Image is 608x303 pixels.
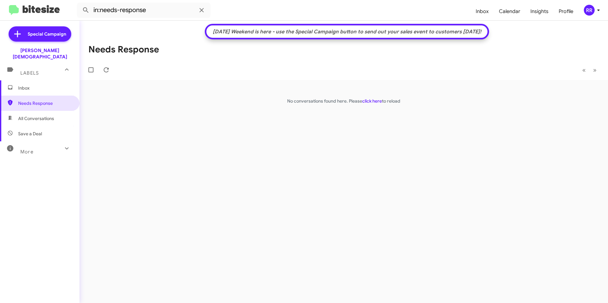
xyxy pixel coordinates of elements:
button: Previous [578,64,590,77]
p: No conversations found here. Please to reload [79,98,608,104]
a: Profile [554,2,578,21]
a: Inbox [471,2,494,21]
div: [DATE] Weekend is here - use the Special Campaign button to send out your sales event to customer... [210,29,485,35]
span: All Conversations [18,115,54,122]
span: Save a Deal [18,131,42,137]
span: Inbox [18,85,72,91]
div: RR [584,5,595,16]
span: « [582,66,586,74]
input: Search [77,3,211,18]
button: RR [578,5,601,16]
a: Insights [525,2,554,21]
button: Next [589,64,600,77]
h1: Needs Response [88,44,159,55]
span: » [593,66,597,74]
a: Calendar [494,2,525,21]
span: Needs Response [18,100,72,106]
nav: Page navigation example [579,64,600,77]
span: Special Campaign [28,31,66,37]
a: click here [362,98,382,104]
a: Special Campaign [9,26,71,42]
span: Labels [20,70,39,76]
span: More [20,149,33,155]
